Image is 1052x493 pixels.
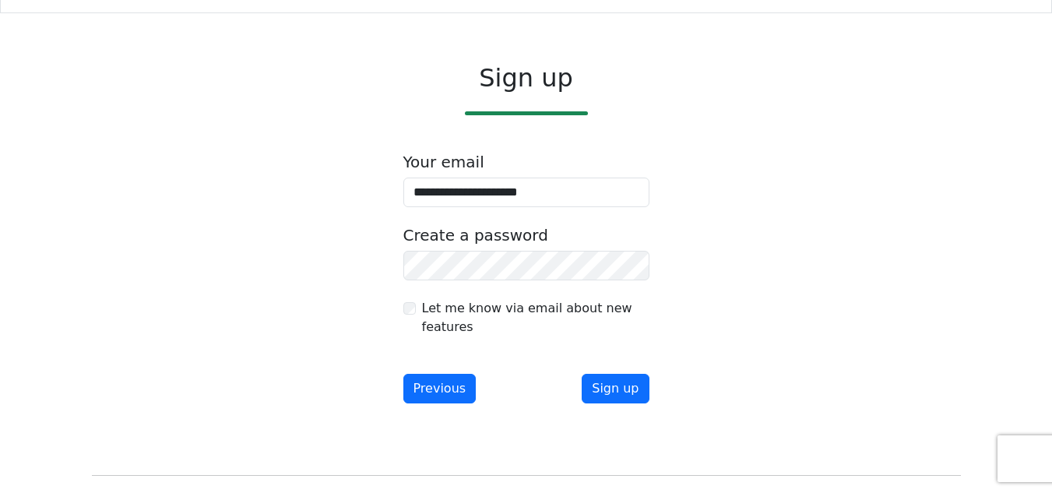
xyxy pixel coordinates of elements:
button: Sign up [582,374,649,403]
button: Previous [403,374,477,403]
label: Create a password [403,226,548,245]
label: Let me know via email about new features [422,299,649,336]
h2: Sign up [403,63,649,93]
label: Your email [403,153,484,171]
